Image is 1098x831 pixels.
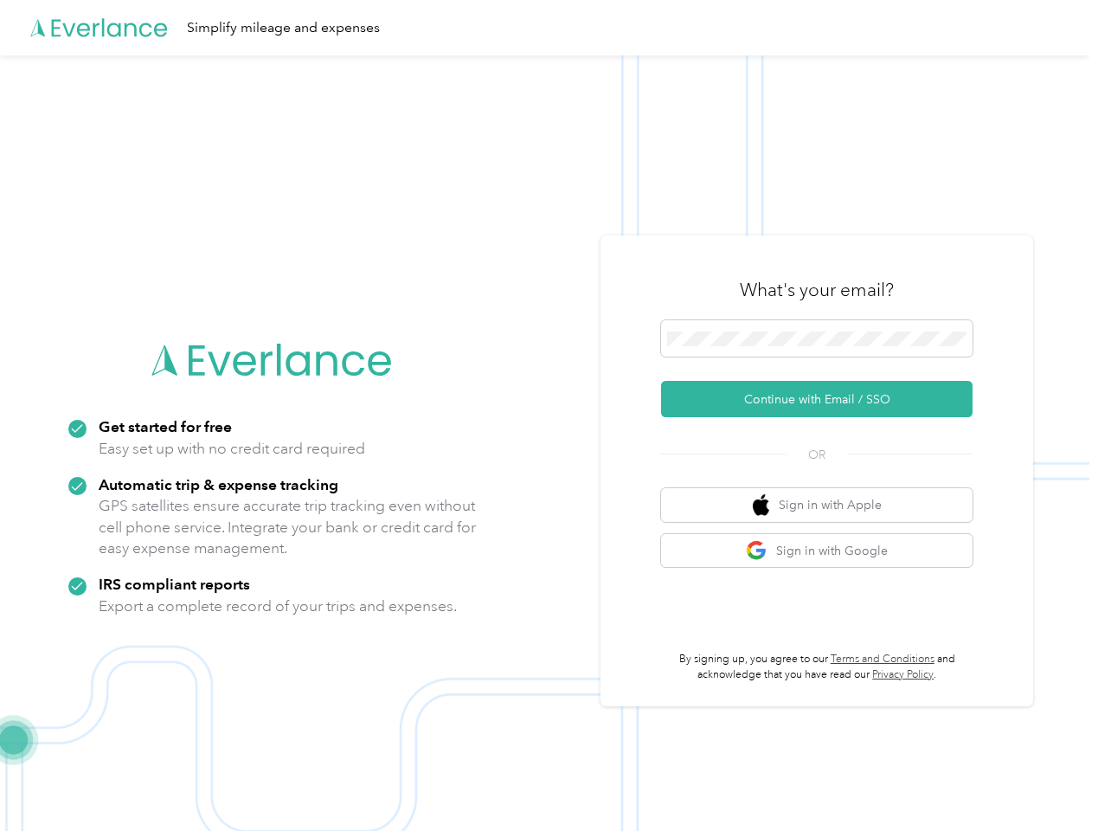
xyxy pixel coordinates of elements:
strong: Automatic trip & expense tracking [99,475,338,493]
p: By signing up, you agree to our and acknowledge that you have read our . [661,652,973,682]
button: google logoSign in with Google [661,534,973,568]
button: Continue with Email / SSO [661,381,973,417]
p: Export a complete record of your trips and expenses. [99,596,457,617]
img: apple logo [753,494,770,516]
a: Terms and Conditions [831,653,934,666]
p: GPS satellites ensure accurate trip tracking even without cell phone service. Integrate your bank... [99,495,477,559]
div: Simplify mileage and expenses [187,17,380,39]
button: apple logoSign in with Apple [661,488,973,522]
a: Privacy Policy [872,668,934,681]
h3: What's your email? [740,278,894,302]
span: OR [787,446,847,464]
img: google logo [746,540,767,562]
strong: IRS compliant reports [99,575,250,593]
strong: Get started for free [99,417,232,435]
p: Easy set up with no credit card required [99,438,365,460]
